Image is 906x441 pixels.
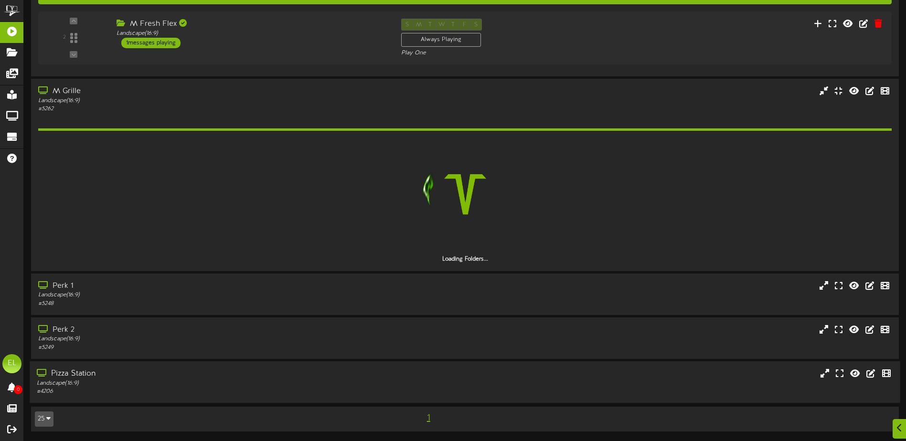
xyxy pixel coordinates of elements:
div: # 5262 [38,105,385,113]
button: 25 [35,411,53,427]
div: # 5249 [38,344,385,352]
img: loading-spinner-1.png [404,133,526,255]
span: 0 [14,385,22,394]
div: M Grille [38,86,385,97]
div: # 5248 [38,300,385,308]
div: Landscape ( 16:9 ) [38,97,385,105]
div: Landscape ( 16:9 ) [38,335,385,343]
div: Landscape ( 16:9 ) [38,291,385,299]
div: M Fresh Flex [117,19,387,30]
div: Perk 2 [38,325,385,336]
div: 1 messages playing [121,38,181,48]
div: Always Playing [401,33,481,47]
div: # 4206 [37,388,385,396]
span: 1 [425,413,433,423]
div: Landscape ( 16:9 ) [37,379,385,388]
div: Play One [401,49,600,57]
div: Perk 1 [38,281,385,292]
div: Landscape ( 16:9 ) [117,30,387,38]
strong: Loading Folders... [442,256,488,262]
div: Pizza Station [37,368,385,379]
div: EL [2,354,21,373]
